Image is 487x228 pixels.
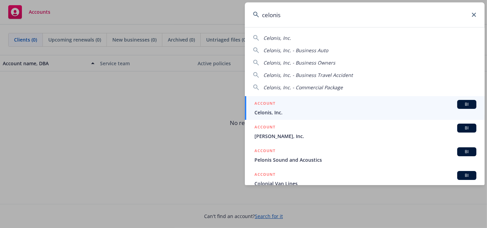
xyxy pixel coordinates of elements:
span: BI [460,149,474,155]
span: Celonis, Inc. - Commercial Package [263,84,343,91]
span: Celonis, Inc. - Business Owners [263,59,335,66]
span: BI [460,172,474,179]
span: Celonis, Inc. [254,109,476,116]
h5: ACCOUNT [254,100,275,108]
h5: ACCOUNT [254,147,275,156]
span: BI [460,125,474,131]
span: Celonis, Inc. - Business Auto [263,47,328,54]
a: ACCOUNTBIColonial Van Lines [245,167,485,191]
span: Celonis, Inc. [263,35,291,41]
input: Search... [245,2,485,27]
span: BI [460,101,474,107]
a: ACCOUNTBI[PERSON_NAME], Inc. [245,120,485,144]
h5: ACCOUNT [254,124,275,132]
span: Pelonis Sound and Acoustics [254,156,476,163]
a: ACCOUNTBICelonis, Inc. [245,96,485,120]
span: [PERSON_NAME], Inc. [254,133,476,140]
span: Colonial Van Lines [254,180,476,187]
span: Celonis, Inc. - Business Travel Accident [263,72,353,78]
h5: ACCOUNT [254,171,275,179]
a: ACCOUNTBIPelonis Sound and Acoustics [245,144,485,167]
